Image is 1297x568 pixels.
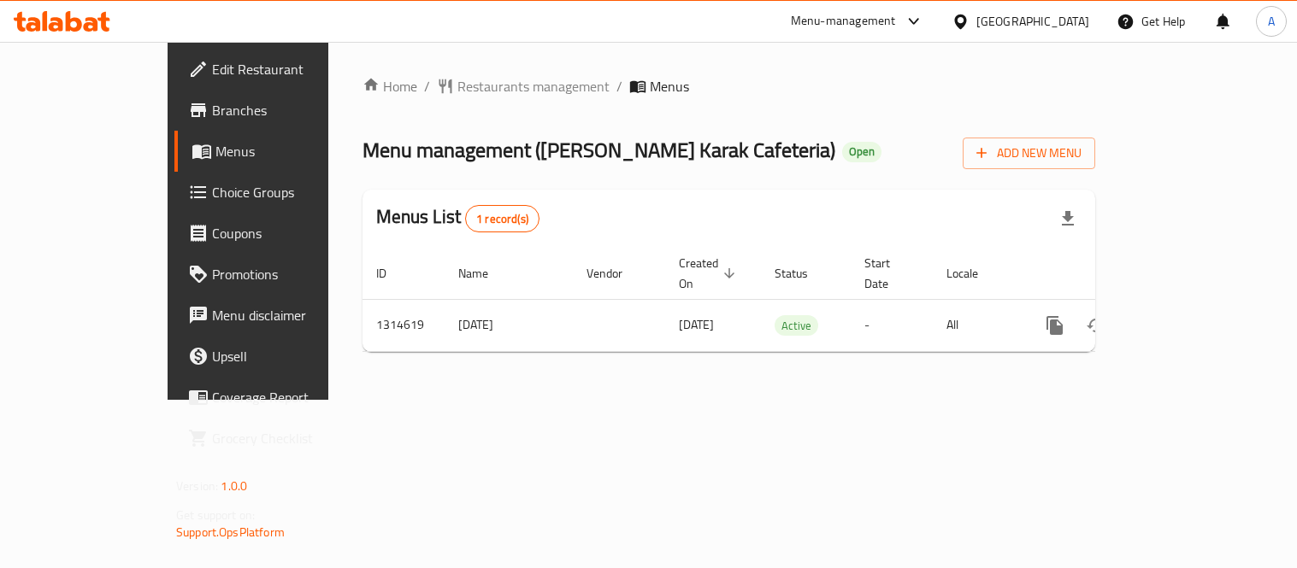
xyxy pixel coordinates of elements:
[215,141,370,161] span: Menus
[679,313,714,336] span: [DATE]
[176,475,218,497] span: Version:
[616,76,622,97] li: /
[212,346,370,366] span: Upsell
[212,59,370,79] span: Edit Restaurant
[424,76,430,97] li: /
[437,76,610,97] a: Restaurants management
[851,299,933,351] td: -
[946,263,1000,284] span: Locale
[212,223,370,243] span: Coupons
[212,264,370,284] span: Promotions
[842,142,881,162] div: Open
[174,336,384,377] a: Upsell
[174,90,384,131] a: Branches
[791,11,896,32] div: Menu-management
[963,138,1095,169] button: Add New Menu
[775,315,818,336] div: Active
[445,299,573,351] td: [DATE]
[363,131,835,169] span: Menu management ( [PERSON_NAME] Karak Cafeteria )
[376,204,539,232] h2: Menus List
[174,131,384,172] a: Menus
[212,100,370,120] span: Branches
[842,144,881,159] span: Open
[775,316,818,336] span: Active
[1047,198,1088,239] div: Export file
[976,12,1089,31] div: [GEOGRAPHIC_DATA]
[976,143,1082,164] span: Add New Menu
[679,253,740,294] span: Created On
[864,253,912,294] span: Start Date
[376,263,409,284] span: ID
[650,76,689,97] span: Menus
[1268,12,1275,31] span: A
[174,418,384,459] a: Grocery Checklist
[363,299,445,351] td: 1314619
[933,299,1021,351] td: All
[176,521,285,543] a: Support.OpsPlatform
[363,76,417,97] a: Home
[775,263,830,284] span: Status
[212,387,370,407] span: Coverage Report
[1035,305,1076,346] button: more
[363,76,1095,97] nav: breadcrumb
[174,172,384,213] a: Choice Groups
[212,428,370,448] span: Grocery Checklist
[466,211,539,227] span: 1 record(s)
[221,475,247,497] span: 1.0.0
[465,205,539,232] div: Total records count
[458,263,510,284] span: Name
[174,295,384,336] a: Menu disclaimer
[363,248,1212,352] table: enhanced table
[212,305,370,325] span: Menu disclaimer
[457,76,610,97] span: Restaurants management
[174,49,384,90] a: Edit Restaurant
[174,377,384,418] a: Coverage Report
[587,263,645,284] span: Vendor
[176,504,255,526] span: Get support on:
[212,182,370,202] span: Choice Groups
[1076,305,1117,346] button: Change Status
[174,213,384,254] a: Coupons
[1021,248,1212,300] th: Actions
[174,254,384,295] a: Promotions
